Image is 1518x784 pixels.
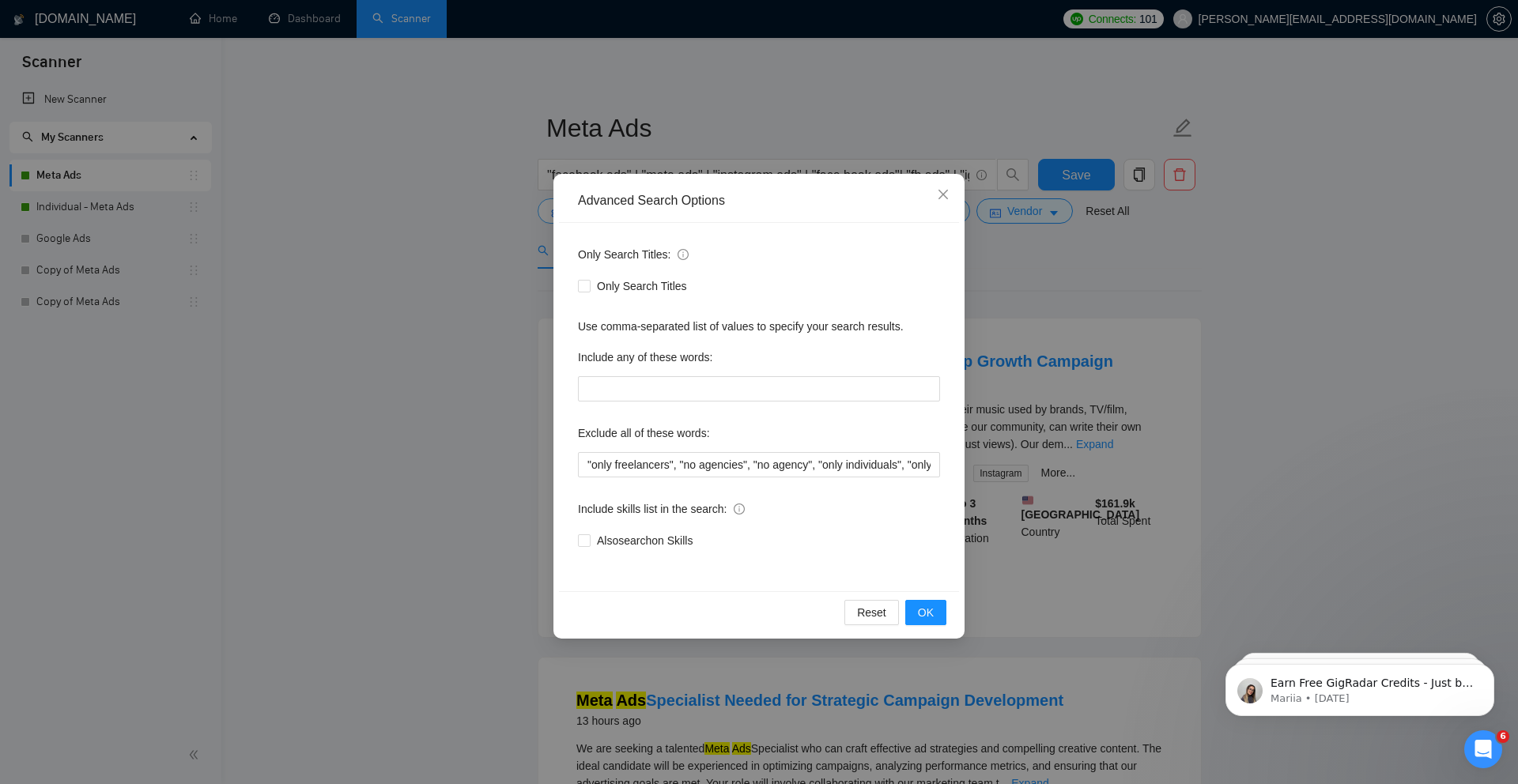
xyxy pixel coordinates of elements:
[922,174,965,217] button: Close
[905,600,946,625] button: OK
[937,188,950,201] span: close
[578,420,710,446] label: Exclude all of these words:
[578,345,712,370] label: Include any of these words:
[578,500,745,518] span: Include skills list in the search:
[1497,730,1509,743] span: 6
[734,503,745,514] span: info-circle
[578,318,940,335] div: Use comma-separated list of values to specify your search results.
[1464,730,1502,768] iframe: Intercom live chat
[857,604,886,621] span: Reset
[578,246,689,263] span: Only Search Titles:
[918,604,934,621] span: OK
[578,192,940,209] div: Advanced Search Options
[1202,631,1518,741] iframe: Intercom notifications message
[591,277,693,295] span: Only Search Titles
[678,249,689,260] span: info-circle
[591,532,699,549] span: Also search on Skills
[844,600,899,625] button: Reset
